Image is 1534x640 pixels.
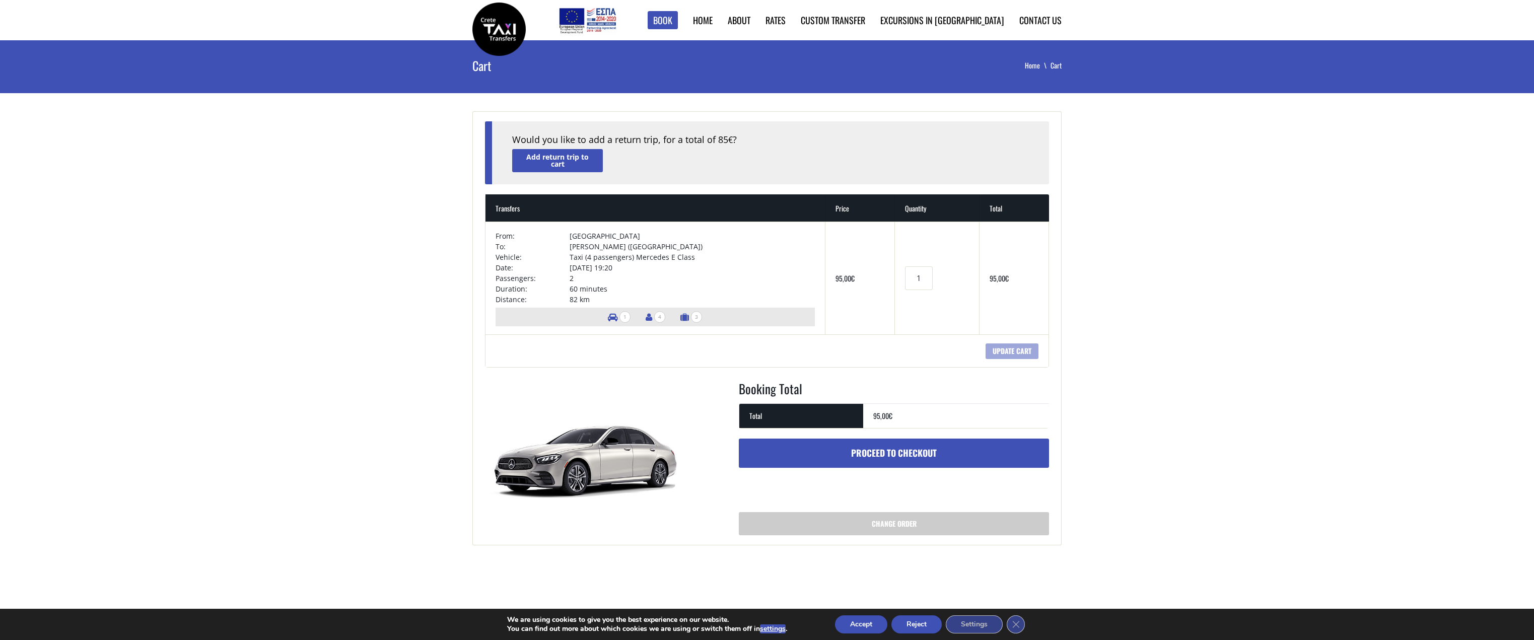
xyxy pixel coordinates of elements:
span: 3 [691,311,702,323]
td: Distance: [496,294,570,305]
bdi: 95,00 [835,273,855,283]
span: € [1005,273,1009,283]
li: Number of passengers [641,308,670,326]
a: Home [693,14,713,27]
button: settings [760,624,786,633]
a: About [728,14,750,27]
td: Taxi (4 passengers) Mercedes E Class [570,252,814,262]
span: € [851,273,855,283]
h1: Cart [472,40,671,91]
h2: Booking Total [739,380,1049,404]
a: Change order [739,512,1049,535]
a: Contact us [1019,14,1062,27]
td: [PERSON_NAME] ([GEOGRAPHIC_DATA]) [570,241,814,252]
td: [GEOGRAPHIC_DATA] [570,231,814,241]
a: Crete Taxi Transfers | Crete Taxi Transfers Cart | Crete Taxi Transfers [472,23,526,33]
button: Accept [835,615,887,633]
iframe: Secure express checkout frame [737,473,1051,501]
img: e-bannersEUERDF180X90.jpg [557,5,617,35]
li: Cart [1051,60,1062,70]
button: Close GDPR Cookie Banner [1007,615,1025,633]
td: 2 [570,273,814,283]
td: Date: [496,262,570,273]
bdi: 95,00 [990,273,1009,283]
td: 82 km [570,294,814,305]
td: From: [496,231,570,241]
a: Home [1025,60,1051,70]
a: Proceed to checkout [739,439,1049,468]
td: 60 minutes [570,283,814,294]
span: € [728,134,733,146]
span: € [889,410,892,421]
th: Total [739,403,863,428]
td: Passengers: [496,273,570,283]
a: Book [648,11,678,30]
span: 1 [619,311,631,323]
td: [DATE] 19:20 [570,262,814,273]
td: Vehicle: [496,252,570,262]
input: Transfers quantity [905,266,932,290]
input: Update cart [986,343,1038,359]
th: Price [825,194,895,222]
a: Excursions in [GEOGRAPHIC_DATA] [880,14,1004,27]
th: Transfers [485,194,825,222]
button: Settings [946,615,1003,633]
button: Reject [891,615,942,633]
a: Add return trip to cart [512,149,603,172]
p: We are using cookies to give you the best experience on our website. [507,615,787,624]
img: Taxi (4 passengers) Mercedes E Class [485,380,686,531]
bdi: 95,00 [873,410,892,421]
li: Number of vehicles [603,308,636,326]
th: Total [980,194,1049,222]
img: Crete Taxi Transfers | Crete Taxi Transfers Cart | Crete Taxi Transfers [472,3,526,56]
li: Number of luggage items [675,308,707,326]
th: Quantity [895,194,979,222]
a: Rates [765,14,786,27]
span: 4 [654,311,665,323]
a: Custom Transfer [801,14,865,27]
p: You can find out more about which cookies we are using or switch them off in . [507,624,787,633]
td: Duration: [496,283,570,294]
td: To: [496,241,570,252]
div: Would you like to add a return trip, for a total of 85 ? [512,133,1029,147]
